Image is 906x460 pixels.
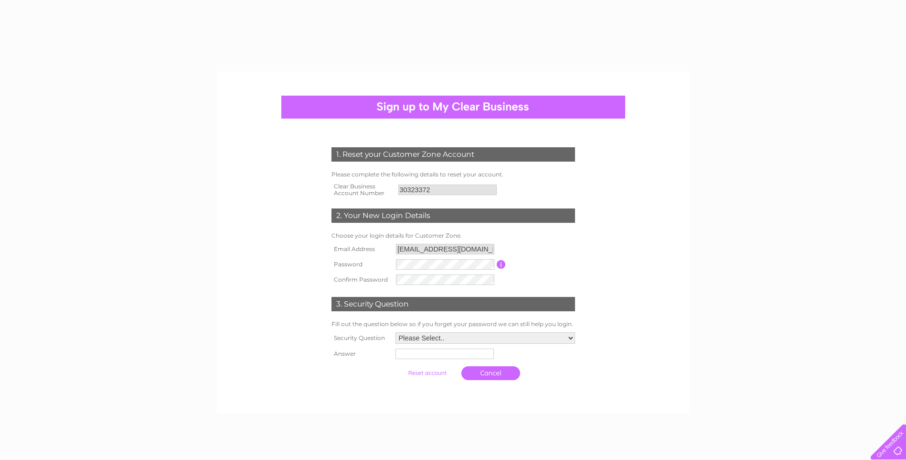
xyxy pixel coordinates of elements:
div: 3. Security Question [331,297,575,311]
input: Submit [398,366,457,380]
th: Confirm Password [329,272,394,287]
a: Cancel [461,366,520,380]
div: 2. Your New Login Details [331,208,575,223]
td: Choose your login details for Customer Zone. [329,230,577,241]
div: 1. Reset your Customer Zone Account [331,147,575,162]
th: Email Address [329,241,394,257]
th: Security Question [329,330,393,346]
td: Fill out the question below so if you forget your password we can still help you login. [329,318,577,330]
th: Password [329,257,394,272]
th: Answer [329,346,393,361]
td: Please complete the following details to reset your account. [329,169,577,180]
input: Information [497,260,506,269]
th: Clear Business Account Number [329,180,396,199]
